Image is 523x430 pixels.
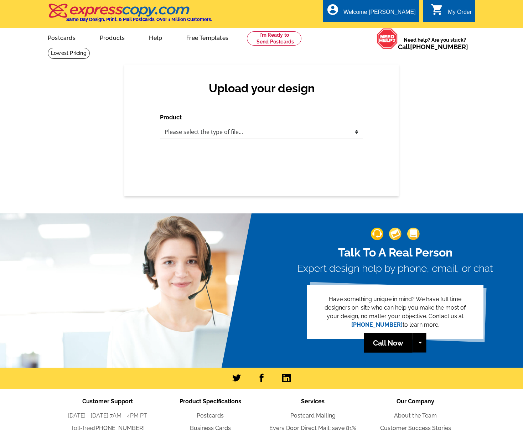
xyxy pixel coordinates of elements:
[431,8,472,17] a: shopping_cart My Order
[431,3,444,16] i: shopping_cart
[371,228,383,240] img: support-img-1.png
[56,411,159,420] li: [DATE] - [DATE] 7AM - 4PM PT
[410,43,468,51] a: [PHONE_NUMBER]
[36,29,87,46] a: Postcards
[167,82,356,95] h2: Upload your design
[48,9,212,22] a: Same Day Design, Print, & Mail Postcards. Over 1 Million Customers.
[290,412,336,419] a: Postcard Mailing
[326,3,339,16] i: account_circle
[407,228,420,240] img: support-img-3_1.png
[160,113,182,122] label: Product
[394,412,437,419] a: About the Team
[343,9,415,19] div: Welcome [PERSON_NAME]
[175,29,240,46] a: Free Templates
[364,333,413,353] a: Call Now
[398,36,472,51] span: Need help? Are you stuck?
[377,28,398,49] img: help
[66,17,212,22] h4: Same Day Design, Print, & Mail Postcards. Over 1 Million Customers.
[82,398,133,405] span: Customer Support
[297,263,493,275] h3: Expert design help by phone, email, or chat
[397,398,434,405] span: Our Company
[88,29,136,46] a: Products
[138,29,174,46] a: Help
[398,43,468,51] span: Call
[448,9,472,19] div: My Order
[197,412,224,419] a: Postcards
[301,398,325,405] span: Services
[180,398,241,405] span: Product Specifications
[351,321,403,328] a: [PHONE_NUMBER]
[389,228,402,240] img: support-img-2.png
[319,295,472,329] p: Have something unique in mind? We have full time designers on-site who can help you make the most...
[297,246,493,259] h2: Talk To A Real Person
